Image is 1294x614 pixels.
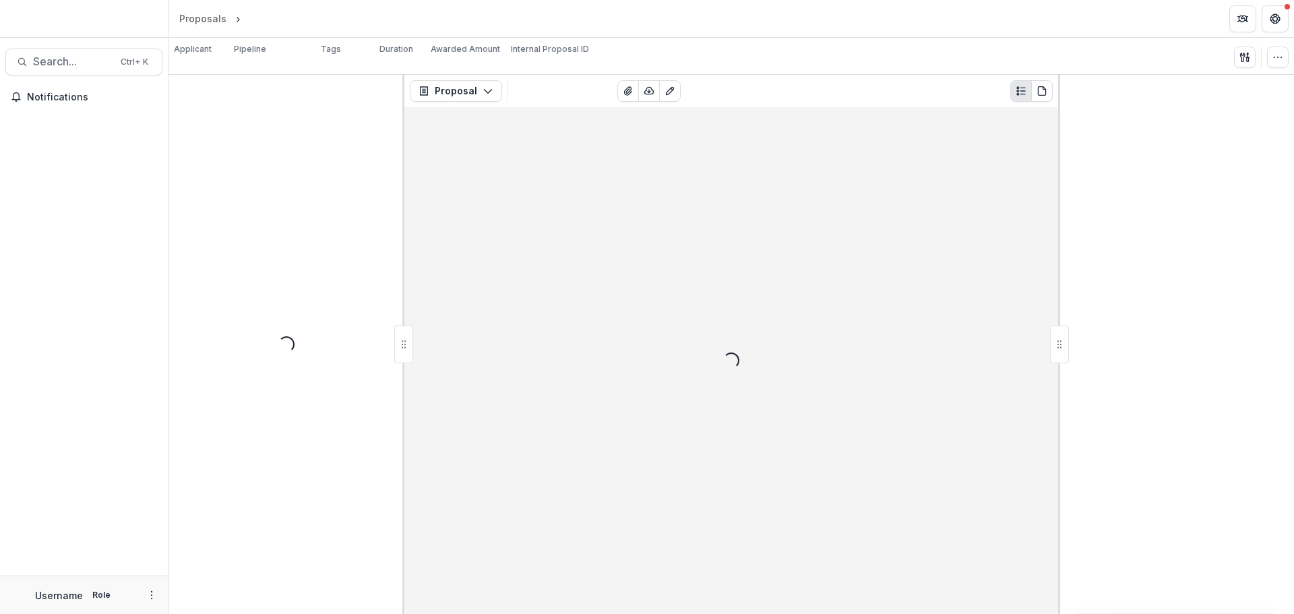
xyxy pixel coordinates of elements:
button: Plaintext view [1010,80,1032,102]
nav: breadcrumb [174,9,301,28]
div: Proposals [179,11,226,26]
p: Awarded Amount [431,43,500,55]
button: Partners [1229,5,1256,32]
p: Duration [379,43,413,55]
p: Tags [321,43,341,55]
button: More [144,587,160,603]
span: Notifications [27,92,157,103]
p: Internal Proposal ID [511,43,589,55]
div: Ctrl + K [118,55,151,69]
span: Search... [33,55,113,68]
p: Applicant [174,43,212,55]
p: Pipeline [234,43,266,55]
button: Search... [5,49,162,75]
button: Proposal [410,80,502,102]
a: Proposals [174,9,232,28]
button: PDF view [1031,80,1053,102]
p: Role [88,589,115,601]
button: Edit as form [659,80,681,102]
button: Notifications [5,86,162,108]
button: View Attached Files [617,80,639,102]
p: Username [35,588,83,603]
button: Get Help [1262,5,1289,32]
